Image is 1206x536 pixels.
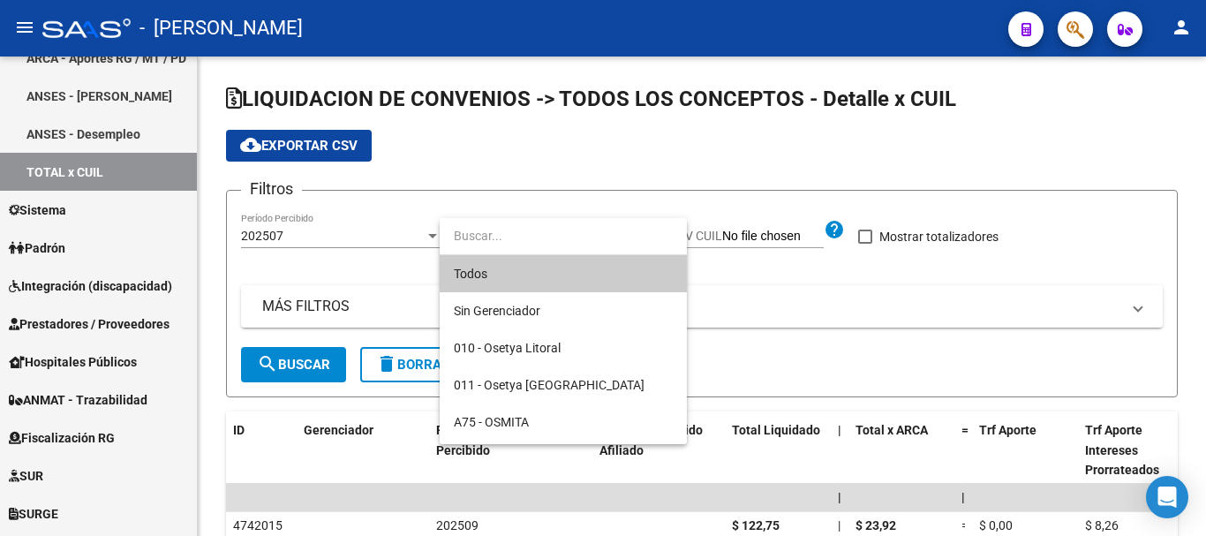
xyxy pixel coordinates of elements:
[454,255,673,292] span: Todos
[454,378,644,392] span: 011 - Osetya [GEOGRAPHIC_DATA]
[454,341,561,355] span: 010 - Osetya Litoral
[440,217,687,254] input: dropdown search
[454,304,540,318] span: Sin Gerenciador
[1146,476,1188,518] div: Open Intercom Messenger
[454,415,529,429] span: A75 - OSMITA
